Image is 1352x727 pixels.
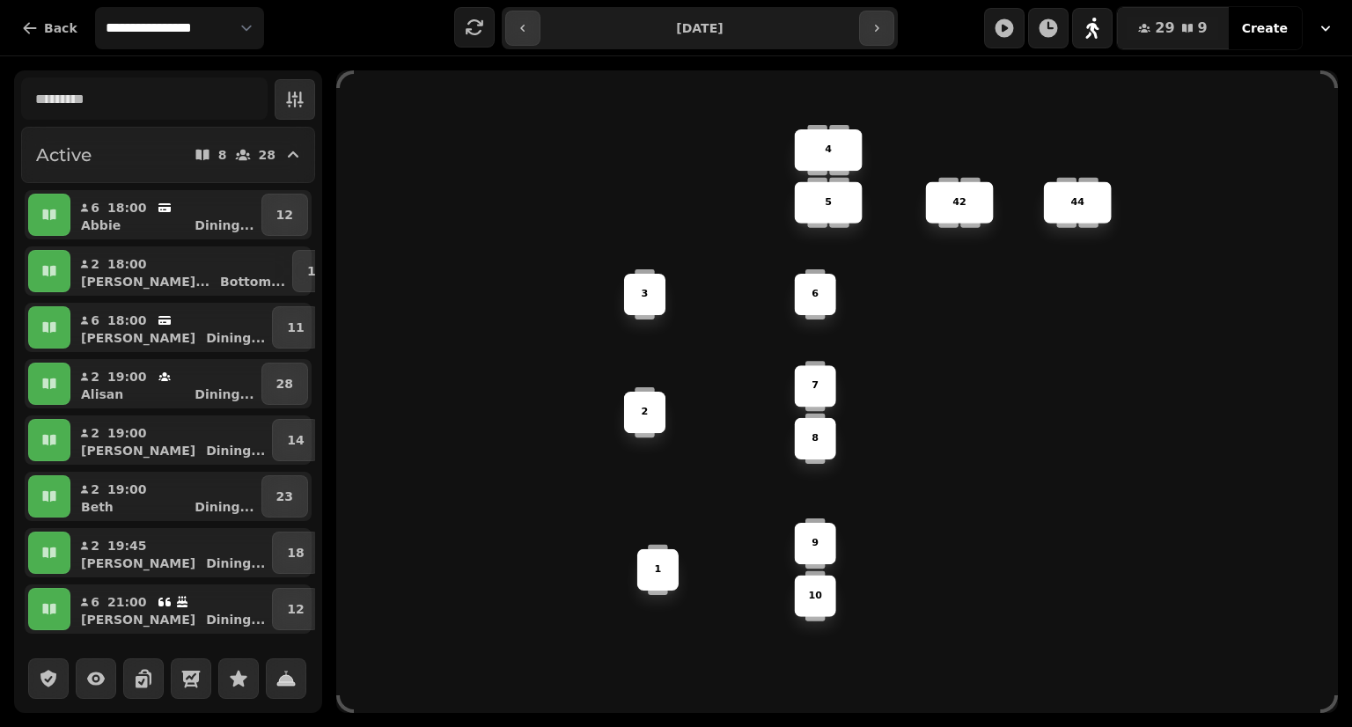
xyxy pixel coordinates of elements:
button: 219:00AlisanDining... [74,363,258,405]
p: 3 [642,287,649,302]
p: [PERSON_NAME]... [81,273,209,290]
p: 1 [654,562,661,577]
button: Back [7,7,92,49]
p: 2 [90,368,100,386]
p: 2 [90,255,100,273]
p: Beth [81,498,114,516]
p: [PERSON_NAME] [81,329,195,347]
button: Active828 [21,127,315,183]
p: 10 [808,589,822,604]
button: 18 [272,532,319,574]
button: Create [1228,7,1302,49]
p: 19:00 [107,424,147,442]
h2: Active [36,143,92,167]
p: 2 [90,424,100,442]
p: 42 [952,195,966,210]
p: 9 [812,536,819,551]
p: 4 [825,143,832,158]
p: 23 [276,488,293,505]
button: 11 [272,306,319,349]
p: 7 [812,378,819,393]
p: 8 [218,149,227,161]
p: 19:00 [107,368,147,386]
span: Create [1242,22,1288,34]
button: 218:00[PERSON_NAME]...Bottom... [74,250,289,292]
p: Dining ... [206,329,265,347]
button: 219:00[PERSON_NAME]Dining... [74,419,268,461]
p: 6 [90,199,100,217]
p: 28 [259,149,276,161]
button: 299 [1117,7,1228,49]
span: 9 [1198,21,1208,35]
p: 14 [287,431,304,449]
p: Alisan [81,386,123,403]
p: 18:00 [107,255,147,273]
p: Dining ... [206,554,265,572]
p: 18 [287,544,304,562]
button: 618:00[PERSON_NAME]Dining... [74,306,268,349]
p: 28 [276,375,293,393]
button: 12 [261,194,308,236]
p: Dining ... [206,442,265,459]
p: 44 [1070,195,1084,210]
p: 6 [812,287,819,302]
p: Dining ... [206,611,265,628]
span: Back [44,22,77,34]
p: 18:00 [107,312,147,329]
button: 621:00[PERSON_NAME]Dining... [74,588,268,630]
p: Bottom ... [220,273,285,290]
button: 14 [272,419,319,461]
p: Dining ... [195,217,253,234]
button: 219:45[PERSON_NAME]Dining... [74,532,268,574]
p: [PERSON_NAME] [81,554,195,572]
p: 18:00 [107,199,147,217]
p: 12 [287,600,304,618]
button: 28 [261,363,308,405]
button: 12 [272,588,319,630]
p: 18 [307,262,324,280]
button: 219:00BethDining... [74,475,258,518]
p: [PERSON_NAME] [81,611,195,628]
span: 29 [1155,21,1174,35]
p: 19:00 [107,481,147,498]
button: 23 [261,475,308,518]
button: 18 [292,250,339,292]
p: Dining ... [195,498,253,516]
p: [PERSON_NAME] [81,442,195,459]
p: 2 [642,405,649,420]
p: 5 [825,195,832,210]
p: Dining ... [195,386,253,403]
button: 618:00AbbieDining... [74,194,258,236]
p: 12 [276,206,293,224]
p: 19:45 [107,537,147,554]
p: 21:00 [107,593,147,611]
p: 6 [90,312,100,329]
p: 8 [812,431,819,446]
p: Abbie [81,217,121,234]
p: 2 [90,481,100,498]
p: 2 [90,537,100,554]
p: 6 [90,593,100,611]
p: 11 [287,319,304,336]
